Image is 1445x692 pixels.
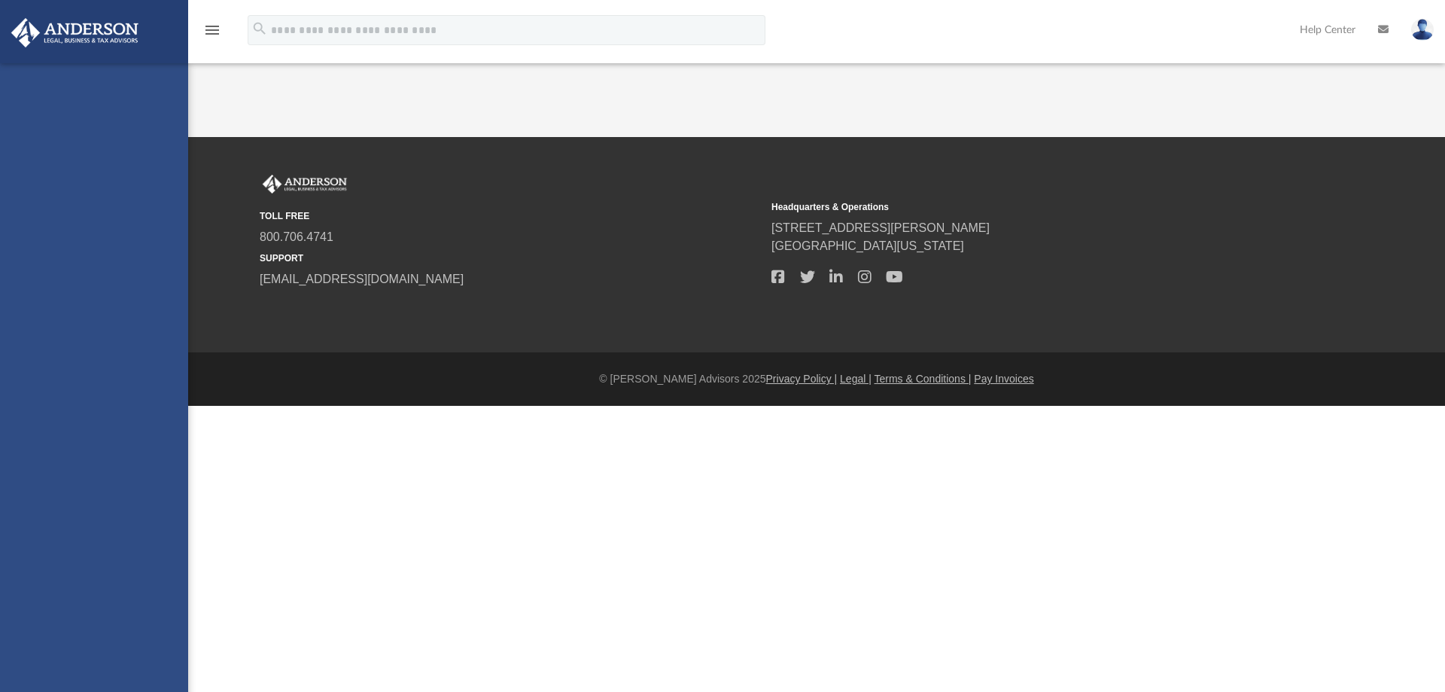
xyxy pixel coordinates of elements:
a: [EMAIL_ADDRESS][DOMAIN_NAME] [260,273,464,285]
a: [GEOGRAPHIC_DATA][US_STATE] [771,239,964,252]
a: menu [203,29,221,39]
a: Legal | [840,373,872,385]
img: User Pic [1411,19,1434,41]
a: Terms & Conditions | [875,373,972,385]
img: Anderson Advisors Platinum Portal [7,18,143,47]
a: 800.706.4741 [260,230,333,243]
small: Headquarters & Operations [771,200,1273,214]
i: search [251,20,268,37]
img: Anderson Advisors Platinum Portal [260,175,350,194]
small: TOLL FREE [260,209,761,223]
div: © [PERSON_NAME] Advisors 2025 [188,371,1445,387]
a: Privacy Policy | [766,373,838,385]
a: [STREET_ADDRESS][PERSON_NAME] [771,221,990,234]
small: SUPPORT [260,251,761,265]
a: Pay Invoices [974,373,1033,385]
i: menu [203,21,221,39]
